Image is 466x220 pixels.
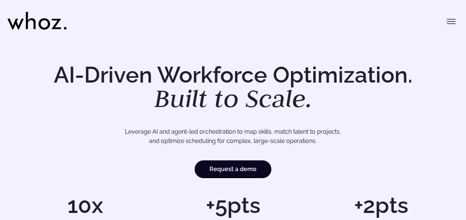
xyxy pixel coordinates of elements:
[311,194,451,216] h1: +2pts
[37,127,429,146] p: Leverage AI and agent-led orchestration to map skills, match talent to projects, and optimize sch...
[163,194,303,216] h1: +5pts
[444,14,459,29] button: Toggle menu
[195,160,271,178] a: Request a demo
[43,64,423,111] h1: AI-Driven Workforce Optimization.
[154,82,312,114] em: Built to Scale.
[15,194,155,216] h1: 10x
